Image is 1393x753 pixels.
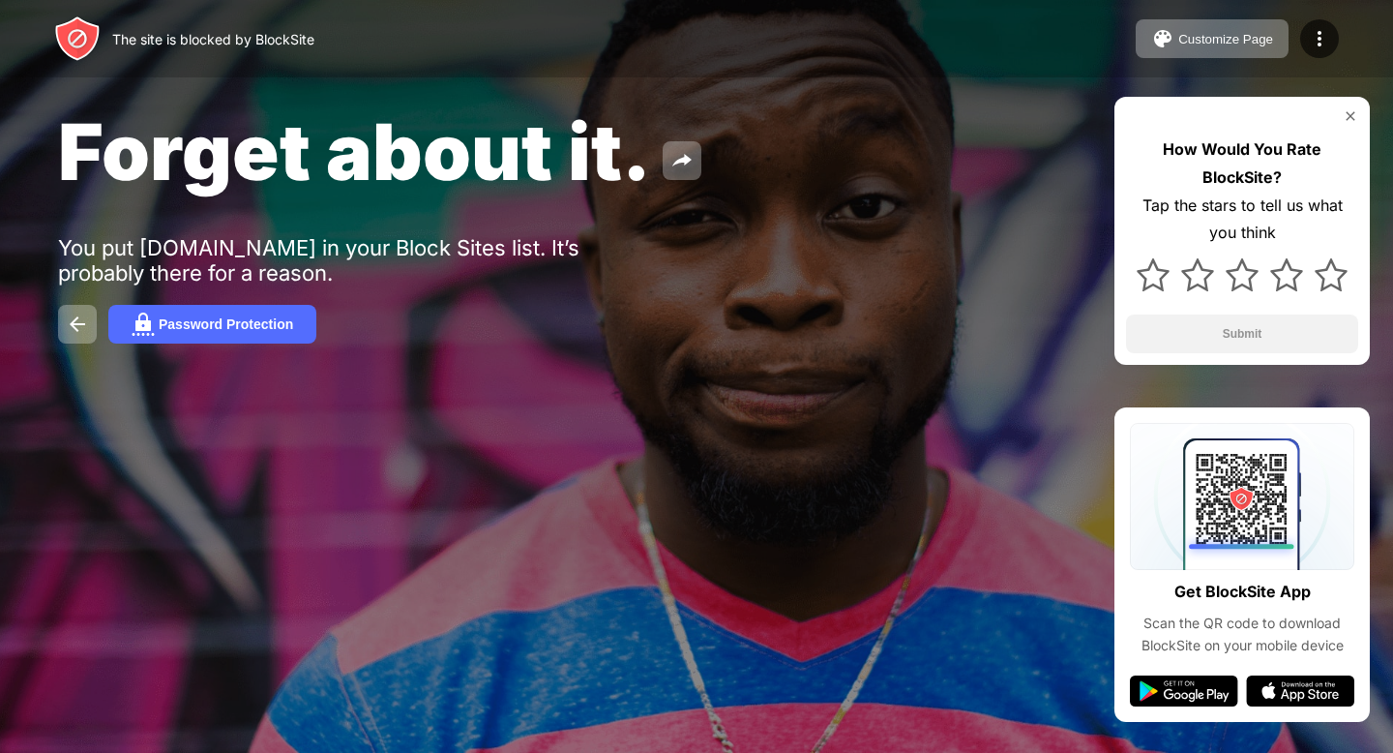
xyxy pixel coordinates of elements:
div: The site is blocked by BlockSite [112,31,314,47]
div: Customize Page [1178,32,1273,46]
img: star.svg [1181,258,1214,291]
div: Get BlockSite App [1174,578,1311,606]
div: How Would You Rate BlockSite? [1126,136,1358,192]
div: Tap the stars to tell us what you think [1126,192,1358,248]
span: Forget about it. [58,105,651,198]
button: Submit [1126,315,1358,353]
img: pallet.svg [1151,27,1174,50]
img: star.svg [1270,258,1303,291]
img: app-store.svg [1246,676,1354,707]
img: star.svg [1315,258,1348,291]
img: google-play.svg [1130,676,1238,707]
div: You put [DOMAIN_NAME] in your Block Sites list. It’s probably there for a reason. [58,235,656,286]
img: share.svg [670,149,694,172]
img: header-logo.svg [54,15,101,62]
img: back.svg [66,313,89,336]
img: qrcode.svg [1130,423,1354,570]
div: Scan the QR code to download BlockSite on your mobile device [1130,613,1354,656]
img: password.svg [132,313,155,336]
img: menu-icon.svg [1308,27,1331,50]
div: Password Protection [159,316,293,332]
button: Customize Page [1136,19,1289,58]
img: rate-us-close.svg [1343,108,1358,124]
img: star.svg [1137,258,1170,291]
button: Password Protection [108,305,316,344]
img: star.svg [1226,258,1259,291]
